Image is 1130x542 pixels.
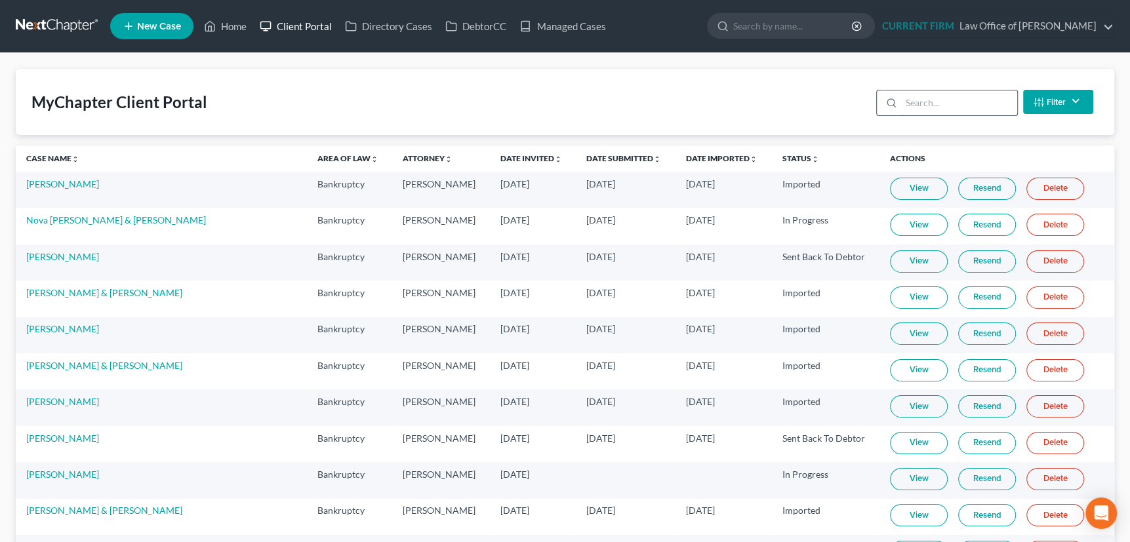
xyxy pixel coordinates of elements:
[500,153,562,163] a: Date Invitedunfold_more
[686,433,715,444] span: [DATE]
[253,14,338,38] a: Client Portal
[586,323,615,334] span: [DATE]
[26,396,99,407] a: [PERSON_NAME]
[392,244,490,281] td: [PERSON_NAME]
[1026,250,1084,273] a: Delete
[307,172,392,208] td: Bankruptcy
[958,214,1016,236] a: Resend
[26,287,182,298] a: [PERSON_NAME] & [PERSON_NAME]
[26,433,99,444] a: [PERSON_NAME]
[958,250,1016,273] a: Resend
[500,433,529,444] span: [DATE]
[686,396,715,407] span: [DATE]
[890,504,948,526] a: View
[392,426,490,462] td: [PERSON_NAME]
[392,317,490,353] td: [PERSON_NAME]
[958,286,1016,309] a: Resend
[958,395,1016,417] a: Resend
[500,287,529,298] span: [DATE]
[392,281,490,317] td: [PERSON_NAME]
[782,153,819,163] a: Statusunfold_more
[1085,497,1117,529] div: Open Intercom Messenger
[392,389,490,425] td: [PERSON_NAME]
[513,14,612,38] a: Managed Cases
[500,178,529,189] span: [DATE]
[500,396,529,407] span: [DATE]
[890,359,948,381] a: View
[307,281,392,317] td: Bankruptcy
[958,359,1016,381] a: Resend
[876,14,1114,38] a: CURRENT FIRMLaw Office of [PERSON_NAME]
[586,178,615,189] span: [DATE]
[686,323,715,334] span: [DATE]
[686,505,715,516] span: [DATE]
[1026,359,1084,381] a: Delete
[890,178,948,200] a: View
[586,505,615,516] span: [DATE]
[586,214,615,225] span: [DATE]
[439,14,513,38] a: DebtorCC
[772,172,879,208] td: Imported
[586,287,615,298] span: [DATE]
[392,172,490,208] td: [PERSON_NAME]
[26,469,99,480] a: [PERSON_NAME]
[686,251,715,262] span: [DATE]
[445,155,453,163] i: unfold_more
[890,250,948,273] a: View
[890,468,948,490] a: View
[772,281,879,317] td: Imported
[958,504,1016,526] a: Resend
[586,251,615,262] span: [DATE]
[26,178,99,189] a: [PERSON_NAME]
[1026,286,1084,309] a: Delete
[71,155,79,163] i: unfold_more
[500,214,529,225] span: [DATE]
[901,90,1017,115] input: Search...
[403,153,453,163] a: Attorneyunfold_more
[586,153,661,163] a: Date Submittedunfold_more
[1026,432,1084,454] a: Delete
[26,323,99,334] a: [PERSON_NAME]
[733,14,853,38] input: Search by name...
[686,178,715,189] span: [DATE]
[686,214,715,225] span: [DATE]
[392,462,490,498] td: [PERSON_NAME]
[686,153,757,163] a: Date Importedunfold_more
[772,244,879,281] td: Sent Back To Debtor
[772,426,879,462] td: Sent Back To Debtor
[958,178,1016,200] a: Resend
[371,155,378,163] i: unfold_more
[307,426,392,462] td: Bankruptcy
[958,432,1016,454] a: Resend
[500,360,529,371] span: [DATE]
[307,499,392,535] td: Bankruptcy
[772,353,879,389] td: Imported
[1026,504,1084,526] a: Delete
[500,469,529,480] span: [DATE]
[26,360,182,371] a: [PERSON_NAME] & [PERSON_NAME]
[26,505,182,516] a: [PERSON_NAME] & [PERSON_NAME]
[307,317,392,353] td: Bankruptcy
[772,389,879,425] td: Imported
[392,353,490,389] td: [PERSON_NAME]
[307,353,392,389] td: Bankruptcy
[890,322,948,345] a: View
[554,155,562,163] i: unfold_more
[772,499,879,535] td: Imported
[307,389,392,425] td: Bankruptcy
[1026,178,1084,200] a: Delete
[1026,322,1084,345] a: Delete
[26,251,99,262] a: [PERSON_NAME]
[1026,214,1084,236] a: Delete
[750,155,757,163] i: unfold_more
[392,499,490,535] td: [PERSON_NAME]
[197,14,253,38] a: Home
[890,395,948,417] a: View
[307,244,392,281] td: Bankruptcy
[307,462,392,498] td: Bankruptcy
[31,92,207,113] div: MyChapter Client Portal
[772,208,879,244] td: In Progress
[586,433,615,444] span: [DATE]
[392,208,490,244] td: [PERSON_NAME]
[500,251,529,262] span: [DATE]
